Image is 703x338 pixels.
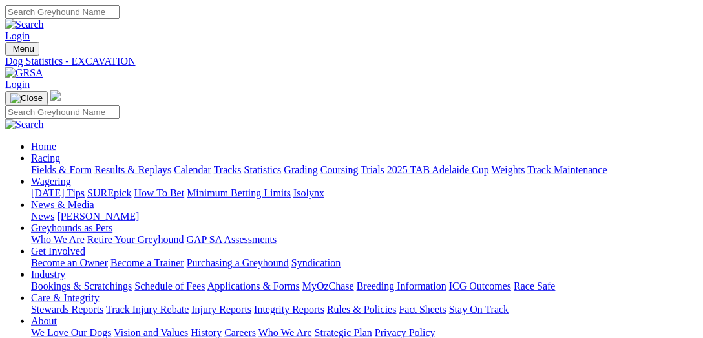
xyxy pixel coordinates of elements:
a: History [191,327,222,338]
a: Get Involved [31,246,85,257]
div: Care & Integrity [31,304,698,315]
a: [PERSON_NAME] [57,211,139,222]
a: Isolynx [293,187,324,198]
a: Home [31,141,56,152]
div: Racing [31,164,698,176]
a: Privacy Policy [375,327,435,338]
a: Calendar [174,164,211,175]
a: SUREpick [87,187,131,198]
div: Greyhounds as Pets [31,234,698,246]
a: Become an Owner [31,257,108,268]
a: News & Media [31,199,94,210]
div: Wagering [31,187,698,199]
img: logo-grsa-white.png [50,90,61,101]
button: Toggle navigation [5,42,39,56]
img: Search [5,119,44,131]
a: Integrity Reports [254,304,324,315]
a: Retire Your Greyhound [87,234,184,245]
a: ICG Outcomes [449,280,511,291]
a: Injury Reports [191,304,251,315]
a: Careers [224,327,256,338]
a: Dog Statistics - EXCAVATION [5,56,698,67]
a: Minimum Betting Limits [187,187,291,198]
a: [DATE] Tips [31,187,85,198]
div: News & Media [31,211,698,222]
a: Wagering [31,176,71,187]
a: Coursing [320,164,359,175]
button: Toggle navigation [5,91,48,105]
a: GAP SA Assessments [187,234,277,245]
a: Rules & Policies [327,304,397,315]
img: GRSA [5,67,43,79]
a: Breeding Information [357,280,446,291]
a: Tracks [214,164,242,175]
a: Results & Replays [94,164,171,175]
div: Industry [31,280,698,292]
a: Schedule of Fees [134,280,205,291]
a: Track Maintenance [528,164,607,175]
a: Grading [284,164,318,175]
a: Login [5,79,30,90]
a: Race Safe [514,280,555,291]
a: Statistics [244,164,282,175]
span: Menu [13,44,34,54]
a: Become a Trainer [110,257,184,268]
a: Vision and Values [114,327,188,338]
a: Weights [492,164,525,175]
a: How To Bet [134,187,185,198]
img: Close [10,93,43,103]
div: Get Involved [31,257,698,269]
a: Bookings & Scratchings [31,280,132,291]
a: Care & Integrity [31,292,100,303]
a: Who We Are [31,234,85,245]
a: Industry [31,269,65,280]
a: Strategic Plan [315,327,372,338]
input: Search [5,5,120,19]
a: Fields & Form [31,164,92,175]
a: Stay On Track [449,304,509,315]
a: Applications & Forms [207,280,300,291]
a: MyOzChase [302,280,354,291]
a: Trials [361,164,384,175]
a: We Love Our Dogs [31,327,111,338]
a: Login [5,30,30,41]
a: About [31,315,57,326]
a: Who We Are [258,327,312,338]
a: Racing [31,153,60,164]
a: Purchasing a Greyhound [187,257,289,268]
input: Search [5,105,120,119]
img: Search [5,19,44,30]
a: Fact Sheets [399,304,446,315]
a: Syndication [291,257,341,268]
a: 2025 TAB Adelaide Cup [387,164,489,175]
a: Track Injury Rebate [106,304,189,315]
a: Greyhounds as Pets [31,222,112,233]
a: News [31,211,54,222]
a: Stewards Reports [31,304,103,315]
